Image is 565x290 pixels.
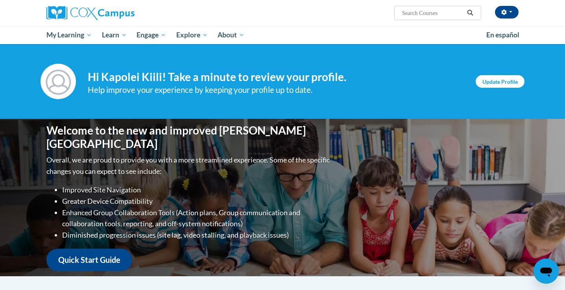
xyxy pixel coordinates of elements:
img: Profile Image [41,64,76,99]
a: Update Profile [476,75,524,88]
a: Engage [131,26,171,44]
li: Diminished progression issues (site lag, video stalling, and playback issues) [62,229,332,241]
a: About [213,26,250,44]
button: Account Settings [495,6,519,18]
a: My Learning [41,26,97,44]
h1: Welcome to the new and improved [PERSON_NAME][GEOGRAPHIC_DATA] [46,124,332,150]
span: Explore [176,30,208,40]
div: Main menu [35,26,530,44]
a: Learn [97,26,132,44]
p: Overall, we are proud to provide you with a more streamlined experience. Some of the specific cha... [46,154,332,177]
span: Learn [102,30,127,40]
li: Greater Device Compatibility [62,196,332,207]
a: Explore [171,26,213,44]
a: Quick Start Guide [46,249,132,271]
input: Search Courses [401,8,464,18]
span: En español [486,31,519,39]
span: Engage [137,30,166,40]
h4: Hi Kapolei Kiili! Take a minute to review your profile. [88,70,464,84]
a: En español [481,27,524,43]
iframe: Button to launch messaging window [534,259,559,284]
li: Enhanced Group Collaboration Tools (Action plans, Group communication and collaboration tools, re... [62,207,332,230]
img: Cox Campus [46,6,135,20]
a: Cox Campus [46,6,196,20]
span: About [218,30,244,40]
span: My Learning [46,30,92,40]
li: Improved Site Navigation [62,184,332,196]
div: Help improve your experience by keeping your profile up to date. [88,83,464,96]
button: Search [464,8,476,18]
